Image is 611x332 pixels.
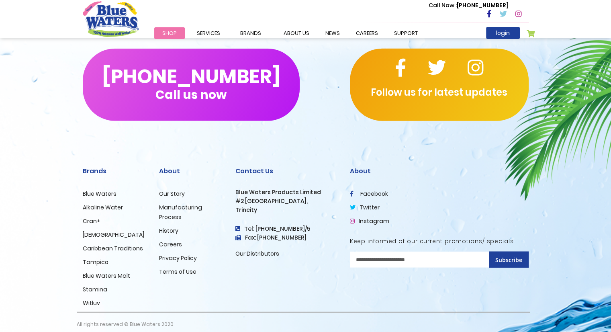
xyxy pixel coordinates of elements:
[155,92,227,97] span: Call us now
[83,49,300,121] button: [PHONE_NUMBER]Call us now
[83,190,116,198] a: Blue Waters
[235,225,338,232] h4: Tel: [PHONE_NUMBER]/5
[350,203,380,211] a: twitter
[159,268,196,276] a: Terms of Use
[386,27,426,39] a: support
[83,244,143,252] a: Caribbean Traditions
[235,167,338,175] h2: Contact Us
[83,299,100,307] a: Witluv
[317,27,348,39] a: News
[83,217,100,225] a: Cran+
[83,258,108,266] a: Tampico
[350,85,529,100] p: Follow us for latest updates
[350,217,389,225] a: Instagram
[350,190,388,198] a: facebook
[235,234,338,241] h3: Fax: [PHONE_NUMBER]
[159,203,202,221] a: Manufacturing Process
[83,1,139,37] a: store logo
[495,256,522,264] span: Subscribe
[162,29,177,37] span: Shop
[235,207,338,213] h3: Trincity
[350,238,529,245] h5: Keep informed of our current promotions/ specials
[159,227,178,235] a: History
[240,29,261,37] span: Brands
[489,252,529,268] button: Subscribe
[159,240,182,248] a: Careers
[197,29,220,37] span: Services
[83,167,147,175] h2: Brands
[235,250,279,258] a: Our Distributors
[159,254,197,262] a: Privacy Policy
[235,198,338,205] h3: #2 [GEOGRAPHIC_DATA],
[159,167,223,175] h2: About
[83,203,123,211] a: Alkaline Water
[350,167,529,175] h2: About
[83,272,130,280] a: Blue Waters Malt
[276,27,317,39] a: about us
[486,27,520,39] a: login
[83,231,144,239] a: [DEMOGRAPHIC_DATA]
[159,190,185,198] a: Our Story
[429,1,457,9] span: Call Now :
[429,1,509,10] p: [PHONE_NUMBER]
[235,189,338,196] h3: Blue Waters Products Limited
[83,285,107,293] a: Stamina
[348,27,386,39] a: careers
